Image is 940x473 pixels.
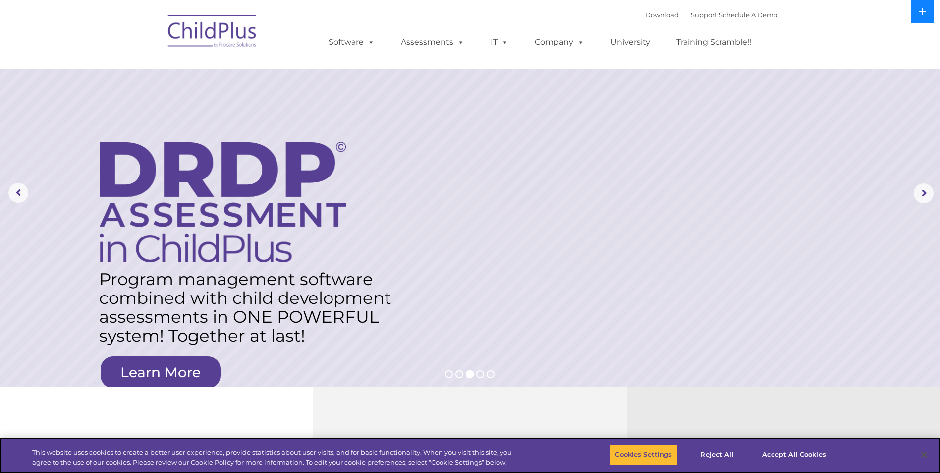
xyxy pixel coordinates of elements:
[319,32,385,52] a: Software
[525,32,594,52] a: Company
[691,11,717,19] a: Support
[601,32,660,52] a: University
[719,11,777,19] a: Schedule A Demo
[100,142,346,262] img: DRDP Assessment in ChildPlus
[686,444,748,465] button: Reject All
[481,32,518,52] a: IT
[757,444,831,465] button: Accept All Cookies
[101,356,221,388] a: Learn More
[913,444,935,466] button: Close
[163,8,262,58] img: ChildPlus by Procare Solutions
[645,11,777,19] font: |
[138,106,180,114] span: Phone number
[99,270,400,345] rs-layer: Program management software combined with child development assessments in ONE POWERFUL system! T...
[666,32,761,52] a: Training Scramble!!
[391,32,474,52] a: Assessments
[645,11,679,19] a: Download
[609,444,677,465] button: Cookies Settings
[32,448,517,467] div: This website uses cookies to create a better user experience, provide statistics about user visit...
[138,65,168,73] span: Last name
